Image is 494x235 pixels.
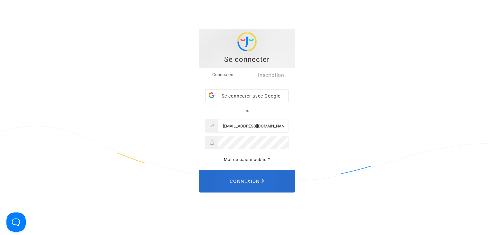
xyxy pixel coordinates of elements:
span: Connexion [230,174,264,188]
input: Password [218,136,288,149]
span: ou [244,108,250,113]
div: Se connecter [202,55,292,64]
a: Inscription [247,68,295,83]
span: Connexion [199,68,247,81]
iframe: Help Scout Beacon - Open [6,212,26,232]
a: Mot de passe oublié ? [224,157,270,162]
input: Email [218,119,288,132]
button: Connexion [199,170,295,193]
div: Se connecter avec Google [206,89,288,102]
